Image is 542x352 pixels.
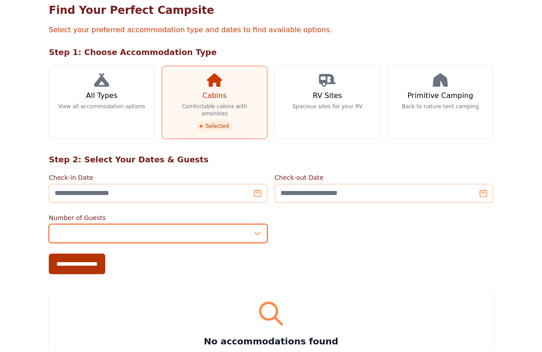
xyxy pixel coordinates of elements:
[313,91,342,102] h3: RV Sites
[275,67,380,140] a: RV Sites Spacious sites for your RV
[49,47,493,59] h2: Step 1: Choose Accommodation Type
[197,122,232,132] span: Selected
[275,174,493,183] label: Check-out Date
[49,154,493,167] h2: Step 2: Select Your Dates & Guests
[408,91,473,102] h3: Primitive Camping
[49,214,267,223] label: Number of Guests
[60,336,482,348] h3: No accommodations found
[86,91,117,102] h3: All Types
[402,104,479,111] p: Back to nature tent camping
[49,174,267,183] label: Check-in Date
[293,104,362,111] p: Spacious sites for your RV
[387,67,493,140] a: Primitive Camping Back to nature tent camping
[58,104,146,111] p: View all accommodation options
[202,91,227,102] h3: Cabins
[49,67,155,140] a: All Types View all accommodation options
[162,67,267,140] a: Cabins Comfortable cabins with amenities Selected
[169,104,260,118] p: Comfortable cabins with amenities
[49,4,493,18] h1: Find Your Perfect Campsite
[49,25,493,36] p: Select your preferred accommodation type and dates to find available options.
